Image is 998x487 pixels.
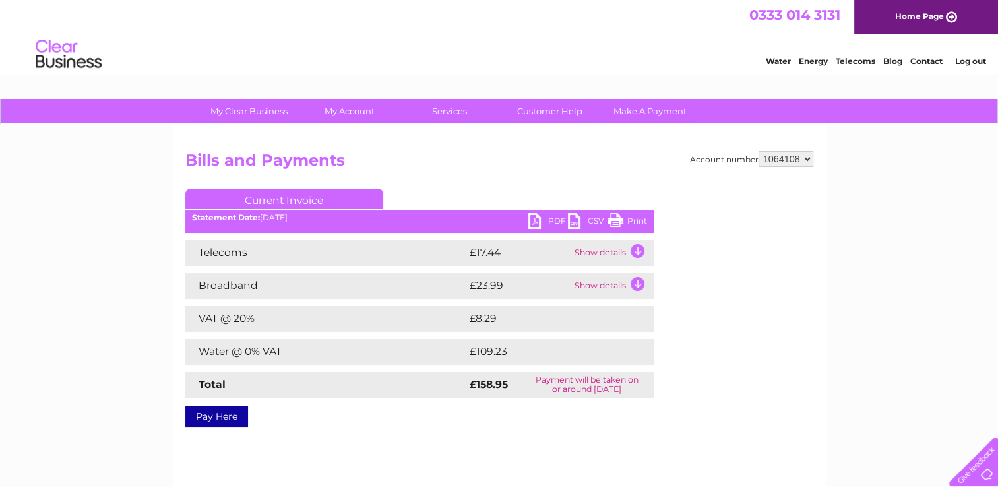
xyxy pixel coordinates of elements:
td: Show details [571,273,654,299]
div: Account number [690,151,813,167]
td: Water @ 0% VAT [185,339,466,365]
a: 0333 014 3131 [749,7,840,23]
a: Water [766,56,791,66]
a: My Clear Business [195,99,303,123]
strong: Total [199,378,226,391]
a: Pay Here [185,406,248,427]
a: Contact [910,56,943,66]
h2: Bills and Payments [185,151,813,176]
div: [DATE] [185,213,654,222]
div: Clear Business is a trading name of Verastar Limited (registered in [GEOGRAPHIC_DATA] No. 3667643... [188,7,811,64]
td: £109.23 [466,339,629,365]
td: VAT @ 20% [185,306,466,332]
a: Blog [883,56,902,66]
td: £8.29 [466,306,623,332]
td: Show details [571,240,654,266]
td: £17.44 [466,240,571,266]
a: Print [608,213,647,232]
a: Energy [799,56,828,66]
a: Customer Help [495,99,604,123]
a: Log out [954,56,985,66]
a: Current Invoice [185,189,383,209]
a: Telecoms [836,56,875,66]
td: Broadband [185,273,466,299]
td: £23.99 [466,273,571,299]
td: Payment will be taken on or around [DATE] [520,372,653,398]
a: My Account [295,99,404,123]
strong: £158.95 [470,378,508,391]
img: logo.png [35,34,102,75]
td: Telecoms [185,240,466,266]
a: PDF [528,213,568,232]
a: CSV [568,213,608,232]
a: Make A Payment [596,99,704,123]
b: Statement Date: [192,212,260,222]
a: Services [395,99,504,123]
